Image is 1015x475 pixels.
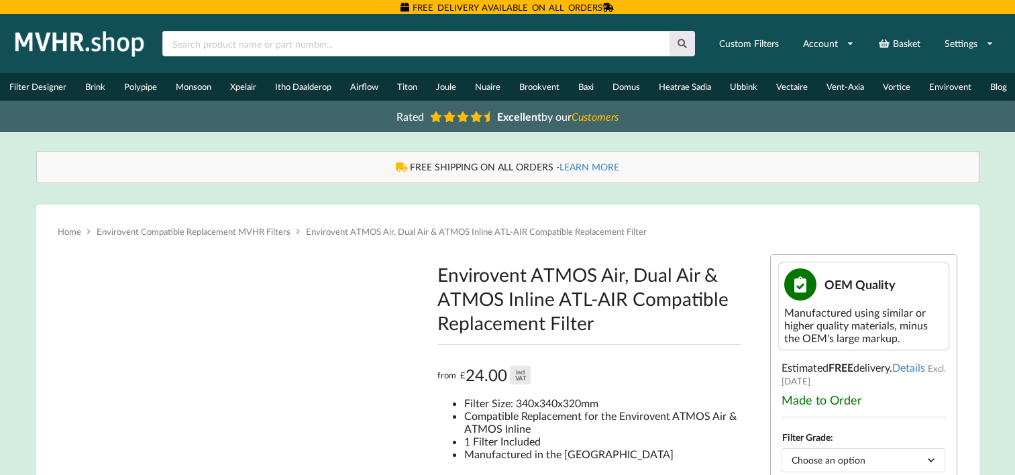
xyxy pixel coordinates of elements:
[50,160,965,174] div: FREE SHIPPING ON ALL ORDERS -
[464,397,741,409] li: Filter Size: 340x340x320mm
[437,262,741,335] h1: Envirovent ATMOS Air, Dual Air & ATMOS Inline ATL-AIR Compatible Replacement Filter
[782,431,831,443] label: Filter Grade
[649,73,720,101] a: Heatrae Sadia
[396,110,424,123] span: Rated
[221,73,266,101] a: Xpelair
[387,105,629,127] a: Rated Excellentby ourCustomers
[829,361,853,374] b: FREE
[569,73,603,101] a: Baxi
[437,370,456,380] span: from
[97,226,290,237] a: Envirovent Compatible Replacement MVHR Filters
[784,306,943,344] div: Manufactured using similar or higher quality materials, minus the OEM's large markup.
[782,392,946,407] div: Made to Order
[460,365,466,386] span: £
[515,375,526,381] div: VAT
[892,361,925,374] a: Details
[388,73,427,101] a: Titon
[767,73,817,101] a: Vectaire
[720,73,767,101] a: Ubbink
[497,110,541,123] b: Excellent
[162,31,670,56] input: Search product name or part number...
[817,73,873,101] a: Vent-Axia
[427,73,466,101] a: Joule
[464,435,741,447] li: 1 Filter Included
[115,73,166,101] a: Polypipe
[9,27,150,60] img: mvhr.shop.png
[936,32,1002,56] a: Settings
[869,32,929,56] a: Basket
[559,161,619,172] a: LEARN MORE
[266,73,341,101] a: Itho Daalderop
[873,73,920,101] a: Vortice
[76,73,115,101] a: Brink
[166,73,221,101] a: Monsoon
[58,226,81,237] a: Home
[464,447,741,460] li: Manufactured in the [GEOGRAPHIC_DATA]
[306,226,647,237] span: Envirovent ATMOS Air, Dual Air & ATMOS Inline ATL-AIR Compatible Replacement Filter
[460,365,531,386] div: 24.00
[710,32,788,56] a: Custom Filters
[466,73,510,101] a: Nuaire
[920,73,981,101] a: Envirovent
[824,277,896,292] span: OEM Quality
[572,110,619,123] i: Customers
[603,73,649,101] a: Domus
[464,409,741,435] li: Compatible Replacement for the Envirovent ATMOS Air & ATMOS Inline
[341,73,388,101] a: Airflow
[497,110,619,123] span: by our
[794,32,863,56] a: Account
[516,369,525,375] div: incl
[510,73,569,101] a: Brookvent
